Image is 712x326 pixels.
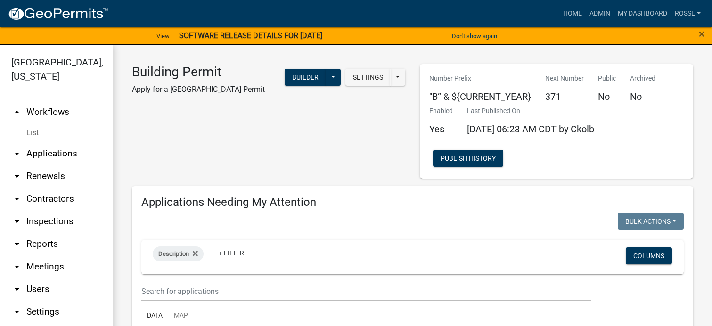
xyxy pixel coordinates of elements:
[11,106,23,118] i: arrow_drop_up
[141,282,591,301] input: Search for applications
[467,123,594,135] span: [DATE] 06:23 AM CDT by Ckolb
[211,244,252,261] a: + Filter
[598,91,616,102] h5: No
[586,5,614,23] a: Admin
[132,84,265,95] p: Apply for a [GEOGRAPHIC_DATA] Permit
[699,27,705,41] span: ×
[11,306,23,318] i: arrow_drop_down
[671,5,704,23] a: RossL
[559,5,586,23] a: Home
[179,31,322,40] strong: SOFTWARE RELEASE DETAILS FOR [DATE]
[11,261,23,272] i: arrow_drop_down
[626,247,672,264] button: Columns
[132,64,265,80] h3: Building Permit
[429,91,531,102] h5: "B” & ${CURRENT_YEAR}
[141,196,684,209] h4: Applications Needing My Attention
[11,171,23,182] i: arrow_drop_down
[545,73,584,83] p: Next Number
[11,284,23,295] i: arrow_drop_down
[285,69,326,86] button: Builder
[345,69,391,86] button: Settings
[429,123,453,135] h5: Yes
[11,193,23,204] i: arrow_drop_down
[614,5,671,23] a: My Dashboard
[467,106,594,116] p: Last Published On
[429,106,453,116] p: Enabled
[618,213,684,230] button: Bulk Actions
[630,73,655,83] p: Archived
[433,150,503,167] button: Publish History
[448,28,501,44] button: Don't show again
[545,91,584,102] h5: 371
[153,28,173,44] a: View
[158,250,189,257] span: Description
[699,28,705,40] button: Close
[598,73,616,83] p: Public
[11,148,23,159] i: arrow_drop_down
[11,216,23,227] i: arrow_drop_down
[11,238,23,250] i: arrow_drop_down
[630,91,655,102] h5: No
[433,155,503,163] wm-modal-confirm: Workflow Publish History
[429,73,531,83] p: Number Prefix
